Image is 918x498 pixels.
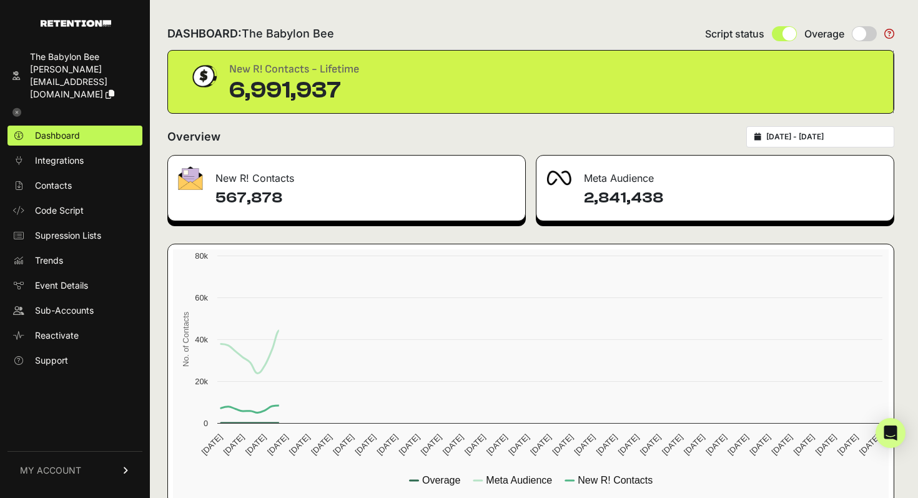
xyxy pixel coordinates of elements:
[578,475,653,486] text: New R! Contacts
[204,419,208,428] text: 0
[7,251,142,271] a: Trends
[546,171,571,186] img: fa-meta-2f981b61bb99beabf952f7030308934f19ce035c18b003e963880cc3fabeebb7.png
[265,432,290,457] text: [DATE]
[244,432,268,457] text: [DATE]
[242,27,334,40] span: The Babylon Bee
[7,276,142,296] a: Event Details
[35,354,68,367] span: Support
[215,188,515,208] h4: 567,878
[536,156,894,193] div: Meta Audience
[35,329,79,342] span: Reactivate
[7,301,142,321] a: Sub-Accounts
[30,51,137,63] div: The Babylon Bee
[35,279,88,292] span: Event Details
[222,432,246,457] text: [DATE]
[836,432,860,457] text: [DATE]
[584,188,884,208] h4: 2,841,438
[168,156,525,193] div: New R! Contacts
[7,126,142,146] a: Dashboard
[309,432,333,457] text: [DATE]
[167,25,334,42] h2: DASHBOARD:
[30,64,107,99] span: [PERSON_NAME][EMAIL_ADDRESS][DOMAIN_NAME]
[7,226,142,246] a: Supression Lists
[35,129,80,142] span: Dashboard
[748,432,772,457] text: [DATE]
[7,451,142,489] a: MY ACCOUNT
[41,20,111,27] img: Retention.com
[770,432,794,457] text: [DATE]
[7,351,142,371] a: Support
[638,432,663,457] text: [DATE]
[506,432,531,457] text: [DATE]
[331,432,355,457] text: [DATE]
[397,432,422,457] text: [DATE]
[7,47,142,104] a: The Babylon Bee [PERSON_NAME][EMAIL_ADDRESS][DOMAIN_NAME]
[35,179,72,192] span: Contacts
[441,432,465,457] text: [DATE]
[20,464,81,477] span: MY ACCOUNT
[375,432,400,457] text: [DATE]
[682,432,706,457] text: [DATE]
[229,61,359,78] div: New R! Contacts - Lifetime
[229,78,359,103] div: 6,991,937
[178,166,203,190] img: fa-envelope-19ae18322b30453b285274b1b8af3d052b27d846a4fbe8435d1a52b978f639a2.png
[660,432,684,457] text: [DATE]
[705,26,764,41] span: Script status
[595,432,619,457] text: [DATE]
[876,418,906,448] div: Open Intercom Messenger
[35,304,94,317] span: Sub-Accounts
[200,432,224,457] text: [DATE]
[528,432,553,457] text: [DATE]
[7,176,142,196] a: Contacts
[35,204,84,217] span: Code Script
[485,432,509,457] text: [DATE]
[7,201,142,221] a: Code Script
[7,326,142,346] a: Reactivate
[195,335,208,344] text: 40k
[195,377,208,386] text: 20k
[726,432,750,457] text: [DATE]
[857,432,882,457] text: [DATE]
[287,432,312,457] text: [DATE]
[463,432,487,457] text: [DATE]
[792,432,816,457] text: [DATE]
[419,432,443,457] text: [DATE]
[422,475,460,486] text: Overage
[7,151,142,171] a: Integrations
[814,432,838,457] text: [DATE]
[181,312,190,367] text: No. of Contacts
[616,432,641,457] text: [DATE]
[195,293,208,302] text: 60k
[550,432,575,457] text: [DATE]
[167,128,220,146] h2: Overview
[35,154,84,167] span: Integrations
[704,432,728,457] text: [DATE]
[188,61,219,92] img: dollar-coin-05c43ed7efb7bc0c12610022525b4bbbb207c7efeef5aecc26f025e68dcafac9.png
[35,229,101,242] span: Supression Lists
[804,26,844,41] span: Overage
[35,254,63,267] span: Trends
[573,432,597,457] text: [DATE]
[353,432,377,457] text: [DATE]
[195,251,208,261] text: 80k
[486,475,552,486] text: Meta Audience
